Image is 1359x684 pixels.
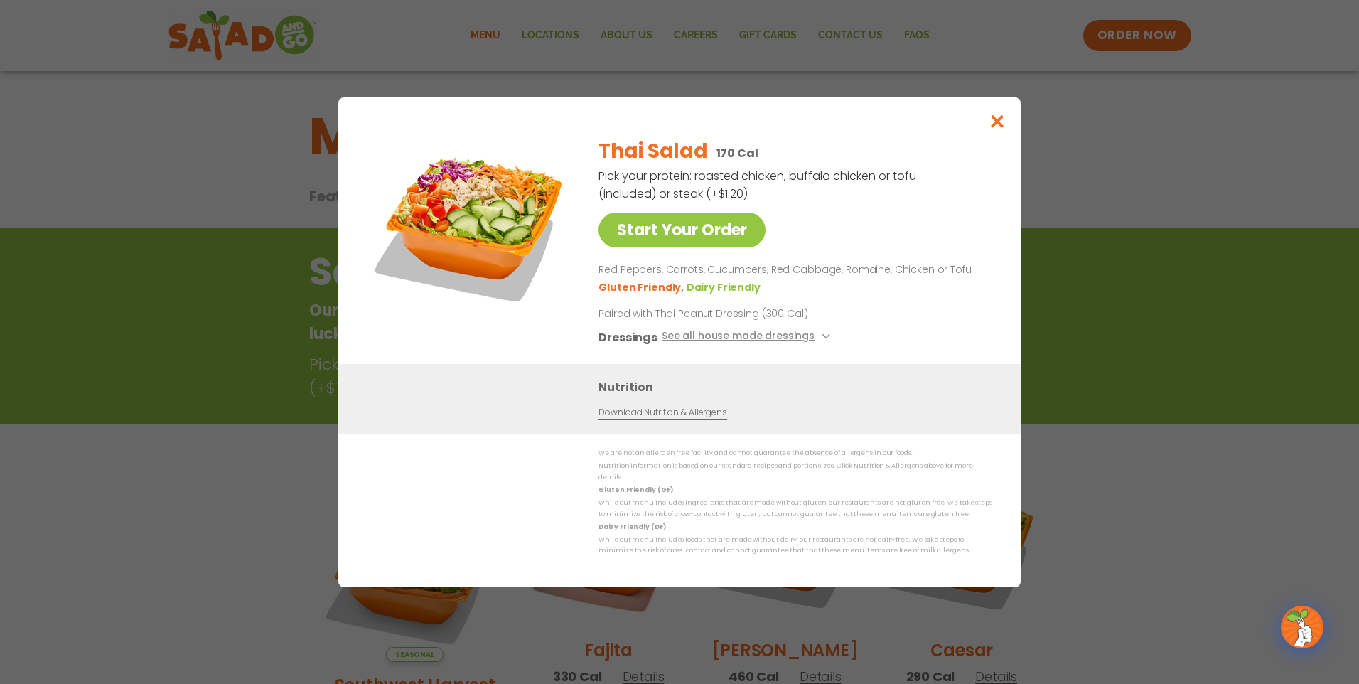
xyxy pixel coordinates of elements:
[598,167,918,203] p: Pick your protein: roasted chicken, buffalo chicken or tofu (included) or steak (+$1.20)
[598,498,992,520] p: While our menu includes ingredients that are made without gluten, our restaurants are not gluten ...
[1282,607,1322,647] img: wpChatIcon
[598,448,992,459] p: We are not an allergen free facility and cannot guarantee the absence of allergens in our foods.
[370,126,569,325] img: Featured product photo for Thai Salad
[716,144,758,162] p: 170 Cal
[598,279,686,294] li: Gluten Friendly
[598,486,672,494] strong: Gluten Friendly (GF)
[687,279,763,294] li: Dairy Friendly
[598,535,992,557] p: While our menu includes foods that are made without dairy, our restaurants are not dairy free. We...
[598,213,766,247] a: Start Your Order
[598,405,726,419] a: Download Nutrition & Allergens
[598,378,999,395] h3: Nutrition
[598,262,987,279] p: Red Peppers, Carrots, Cucumbers, Red Cabbage, Romaine, Chicken or Tofu
[598,137,707,166] h2: Thai Salad
[598,306,861,321] p: Paired with Thai Peanut Dressing (300 Cal)
[598,461,992,483] p: Nutrition information is based on our standard recipes and portion sizes. Click Nutrition & Aller...
[974,97,1021,145] button: Close modal
[598,328,657,346] h3: Dressings
[662,328,834,346] button: See all house made dressings
[598,522,665,530] strong: Dairy Friendly (DF)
